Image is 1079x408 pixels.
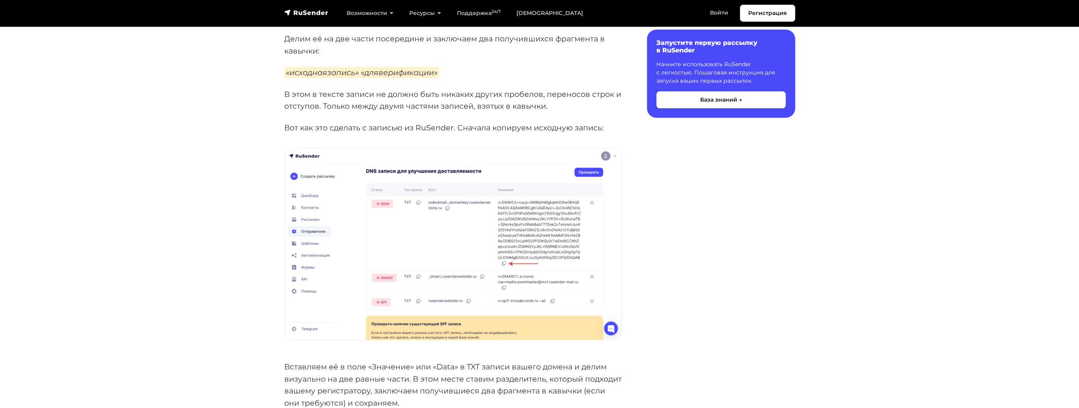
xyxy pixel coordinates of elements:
p: Вот как это сделать с записью из RuSender. Сначала копируем исходную запись: [284,122,622,134]
em: «исходнаязапись» «дляверификации» [284,67,439,78]
img: Управление записями домена [285,148,621,340]
a: Возможности [339,5,401,21]
a: [DEMOGRAPHIC_DATA] [509,5,591,21]
a: Ресурсы [401,5,449,21]
h6: Запустите первую рассылку в RuSender [656,39,786,54]
sup: 24/7 [492,9,501,14]
button: База знаний → [656,91,786,108]
p: Делим её на две части посередине и заключаем два получившихся фрагмента в кавычки: [284,33,622,57]
a: Поддержка24/7 [449,5,509,21]
a: Регистрация [740,5,795,22]
p: Начните использовать RuSender с легкостью. Пошаговая инструкция для запуска ваших первых рассылок. [656,60,786,85]
p: В этом в тексте записи не должно быть никаких других пробелов, переносов строк и отступов. Только... [284,88,622,112]
a: Войти [702,5,736,21]
a: Запустите первую рассылку в RuSender Начните использовать RuSender с легкостью. Пошаговая инструк... [647,30,795,118]
img: RuSender [284,9,328,17]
